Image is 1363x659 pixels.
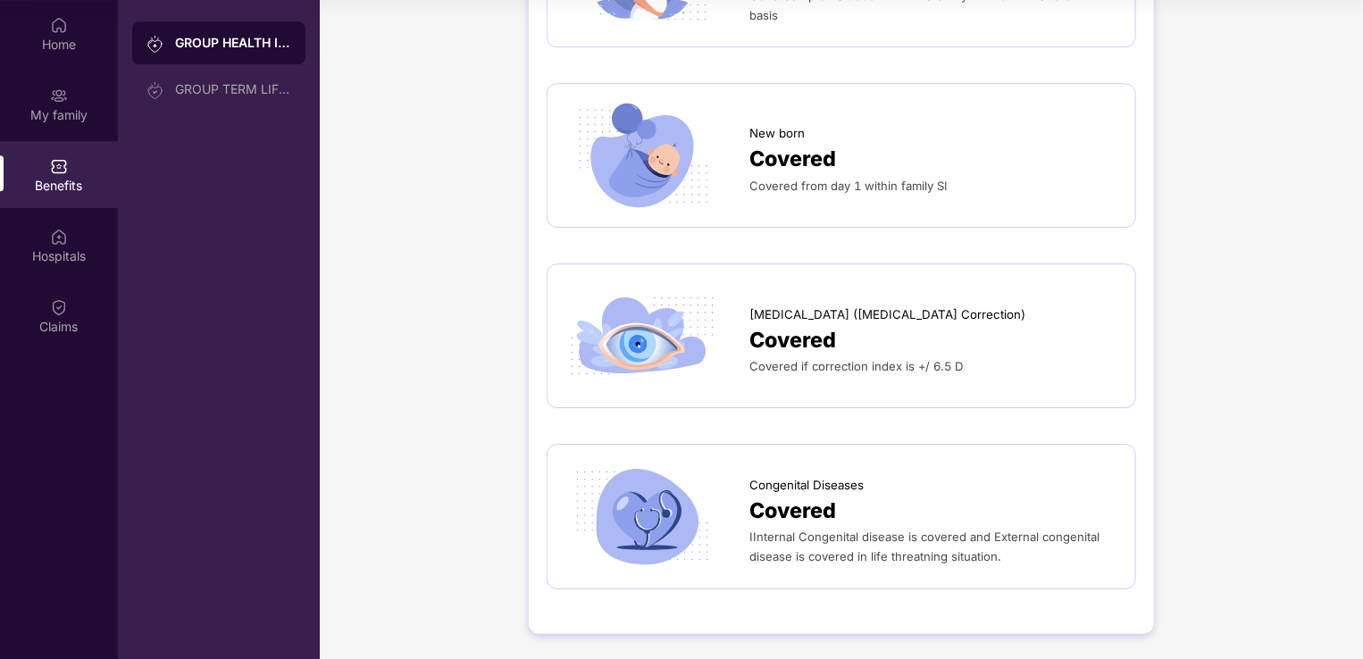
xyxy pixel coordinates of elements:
[50,87,68,104] img: svg+xml;base64,PHN2ZyB3aWR0aD0iMjAiIGhlaWdodD0iMjAiIHZpZXdCb3g9IjAgMCAyMCAyMCIgZmlsbD0ibm9uZSIgeG...
[50,16,68,34] img: svg+xml;base64,PHN2ZyBpZD0iSG9tZSIgeG1sbnM9Imh0dHA6Ly93d3cudzMub3JnLzIwMDAvc3ZnIiB3aWR0aD0iMjAiIG...
[175,82,291,96] div: GROUP TERM LIFE INSURANCE
[749,305,1025,324] span: [MEDICAL_DATA] ([MEDICAL_DATA] Correction)
[50,298,68,316] img: svg+xml;base64,PHN2ZyBpZD0iQ2xhaW0iIHhtbG5zPSJodHRwOi8vd3d3LnczLm9yZy8yMDAwL3N2ZyIgd2lkdGg9IjIwIi...
[749,143,836,176] span: Covered
[565,282,720,389] img: icon
[749,476,864,495] span: Congenital Diseases
[50,157,68,175] img: svg+xml;base64,PHN2ZyBpZD0iQmVuZWZpdHMiIHhtbG5zPSJodHRwOi8vd3d3LnczLm9yZy8yMDAwL3N2ZyIgd2lkdGg9Ij...
[749,324,836,357] span: Covered
[749,124,805,143] span: New born
[565,463,720,570] img: icon
[565,102,720,209] img: icon
[146,81,164,99] img: svg+xml;base64,PHN2ZyB3aWR0aD0iMjAiIGhlaWdodD0iMjAiIHZpZXdCb3g9IjAgMCAyMCAyMCIgZmlsbD0ibm9uZSIgeG...
[175,34,291,52] div: GROUP HEALTH INSURANCE
[146,35,164,53] img: svg+xml;base64,PHN2ZyB3aWR0aD0iMjAiIGhlaWdodD0iMjAiIHZpZXdCb3g9IjAgMCAyMCAyMCIgZmlsbD0ibm9uZSIgeG...
[749,179,948,193] span: Covered from day 1 within family SI
[749,359,963,373] span: Covered if correction index is +/ 6.5 D
[749,530,1100,563] span: IInternal Congenital disease is covered and External congenital disease is covered in life threat...
[50,228,68,246] img: svg+xml;base64,PHN2ZyBpZD0iSG9zcGl0YWxzIiB4bWxucz0iaHR0cDovL3d3dy53My5vcmcvMjAwMC9zdmciIHdpZHRoPS...
[749,495,836,528] span: Covered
